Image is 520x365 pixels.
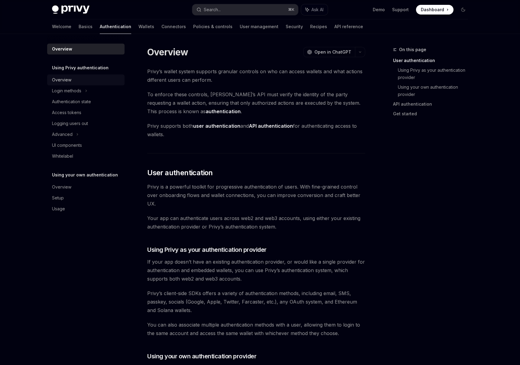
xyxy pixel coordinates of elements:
[47,107,125,118] a: Access tokens
[47,192,125,203] a: Setup
[147,47,188,58] h1: Overview
[334,19,363,34] a: API reference
[52,194,64,202] div: Setup
[47,74,125,85] a: Overview
[147,182,365,208] span: Privy is a powerful toolkit for progressive authentication of users. With fine-grained control ov...
[147,321,365,337] span: You can also associate multiple authentication methods with a user, allowing them to login to the...
[147,122,365,139] span: Privy supports both and for authenticating access to wallets.
[100,19,131,34] a: Authentication
[52,76,71,84] div: Overview
[52,205,65,212] div: Usage
[52,153,73,160] div: Whitelabel
[240,19,278,34] a: User management
[147,90,365,116] span: To enforce these controls, [PERSON_NAME]’s API must verify the identity of the party requesting a...
[52,5,89,14] img: dark logo
[52,109,81,116] div: Access tokens
[147,352,256,360] span: Using your own authentication provider
[52,64,109,71] h5: Using Privy authentication
[138,19,154,34] a: Wallets
[161,19,186,34] a: Connectors
[79,19,93,34] a: Basics
[52,19,71,34] a: Welcome
[398,82,473,99] a: Using your own authentication provider
[52,87,81,94] div: Login methods
[147,168,213,178] span: User authentication
[303,47,355,57] button: Open in ChatGPT
[392,7,409,13] a: Support
[399,46,426,53] span: On this page
[147,67,365,84] span: Privy’s wallet system supports granular controls on who can access wallets and what actions diffe...
[52,98,91,105] div: Authentication state
[192,4,298,15] button: Search...⌘K
[47,140,125,151] a: UI components
[147,214,365,231] span: Your app can authenticate users across web2 and web3 accounts, using either your existing authent...
[47,182,125,192] a: Overview
[47,203,125,214] a: Usage
[47,96,125,107] a: Authentication state
[373,7,385,13] a: Demo
[310,19,327,34] a: Recipes
[393,109,473,119] a: Get started
[421,7,444,13] span: Dashboard
[52,171,118,179] h5: Using your own authentication
[52,183,71,191] div: Overview
[204,6,221,13] div: Search...
[314,49,351,55] span: Open in ChatGPT
[193,19,232,34] a: Policies & controls
[393,99,473,109] a: API authentication
[286,19,303,34] a: Security
[458,5,468,15] button: Toggle dark mode
[47,151,125,162] a: Whitelabel
[52,142,82,149] div: UI components
[147,258,365,283] span: If your app doesn’t have an existing authentication provider, or would like a single provider for...
[147,289,365,314] span: Privy’s client-side SDKs offers a variety of authentication methods, including email, SMS, passke...
[52,45,72,53] div: Overview
[193,123,240,129] strong: user authentication
[47,44,125,54] a: Overview
[311,7,323,13] span: Ask AI
[301,4,328,15] button: Ask AI
[52,131,73,138] div: Advanced
[393,56,473,65] a: User authentication
[398,65,473,82] a: Using Privy as your authentication provider
[249,123,293,129] strong: API authentication
[206,108,241,114] strong: authentication
[52,120,88,127] div: Logging users out
[47,118,125,129] a: Logging users out
[416,5,453,15] a: Dashboard
[147,245,267,254] span: Using Privy as your authentication provider
[288,7,294,12] span: ⌘ K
